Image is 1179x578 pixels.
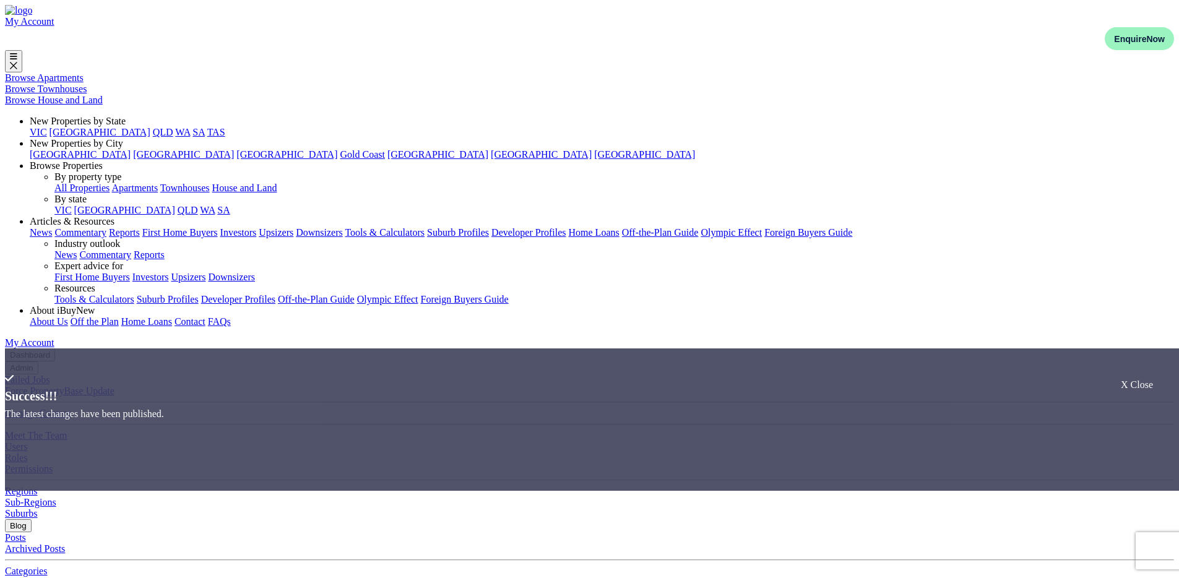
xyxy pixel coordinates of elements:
a: First Home Buyers [54,272,130,282]
a: Developer Profiles [491,227,566,238]
a: Downsizers [208,272,255,282]
a: All Properties [54,183,110,193]
a: QLD [153,127,173,137]
a: Sub-Regions [5,497,56,507]
a: Townhouses [160,183,210,193]
a: [GEOGRAPHIC_DATA] [236,149,337,160]
a: VIC [54,205,72,215]
span: Now [1146,34,1165,44]
a: VIC [30,127,47,137]
div: X Close [1121,379,1153,390]
a: [GEOGRAPHIC_DATA] [594,149,695,160]
a: SA [192,127,205,137]
a: Off-the-Plan Guide [278,294,355,304]
a: Investors [220,227,257,238]
a: Olympic Effect [357,294,418,304]
a: [GEOGRAPHIC_DATA] [74,205,175,215]
a: News [30,227,52,238]
a: Home Loans [569,227,620,238]
a: account [5,337,54,348]
a: Downsizers [296,227,343,238]
button: EnquireNow [1105,27,1174,50]
a: [GEOGRAPHIC_DATA] [387,149,488,160]
a: [GEOGRAPHIC_DATA] [50,127,150,137]
a: [GEOGRAPHIC_DATA] [133,149,234,160]
a: Suburb Profiles [137,294,199,304]
a: Commentary [79,249,131,260]
a: About iBuyNew [30,305,95,316]
a: Suburbs [5,508,37,519]
a: [GEOGRAPHIC_DATA] [30,149,131,160]
a: First Home Buyers [142,227,218,238]
a: Resources [54,283,95,293]
a: navigations [5,5,1174,16]
a: Reports [134,249,165,260]
a: New Properties by City [30,138,123,149]
a: Upsizers [171,272,205,282]
a: Gold Coast [340,149,384,160]
a: Expert advice for [54,261,123,271]
a: Regions [5,486,37,496]
a: Off-the-Plan Guide [622,227,699,238]
a: Contact [175,316,205,327]
a: Tools & Calculators [54,294,134,304]
a: Commentary [54,227,106,238]
a: Suburb Profiles [427,227,489,238]
a: Browse Townhouses [5,84,87,94]
button: Toggle navigation [5,50,22,72]
a: House and Land [212,183,277,193]
a: Browse Properties [30,160,103,171]
a: By state [54,194,87,204]
a: QLD [178,205,198,215]
a: Home Loans [121,316,172,327]
a: Foreign Buyers Guide [764,227,852,238]
a: Investors [132,272,169,282]
a: Apartments [111,183,158,193]
a: WA [175,127,190,137]
a: Tools & Calculators [345,227,425,238]
a: Olympic Effect [701,227,762,238]
img: logo [5,5,32,16]
a: Browse Apartments [5,72,84,83]
a: [GEOGRAPHIC_DATA] [491,149,592,160]
a: Industry outlook [54,238,120,249]
a: Articles & Resources [30,216,114,226]
a: New Properties by State [30,116,126,126]
button: Blog [5,519,32,532]
a: FAQs [208,316,231,327]
a: Categories [5,566,47,576]
a: Posts [5,532,26,543]
a: Reports [109,227,140,238]
a: Off the Plan [71,316,119,327]
a: Developer Profiles [201,294,275,304]
a: SA [217,205,230,215]
a: TAS [207,127,225,137]
a: account [5,16,54,27]
a: About Us [30,316,68,327]
a: Archived Posts [5,543,65,554]
a: Foreign Buyers Guide [421,294,509,304]
a: WA [200,205,215,215]
a: Browse House and Land [5,95,103,105]
a: Upsizers [259,227,293,238]
a: News [54,249,77,260]
a: By property type [54,171,121,182]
